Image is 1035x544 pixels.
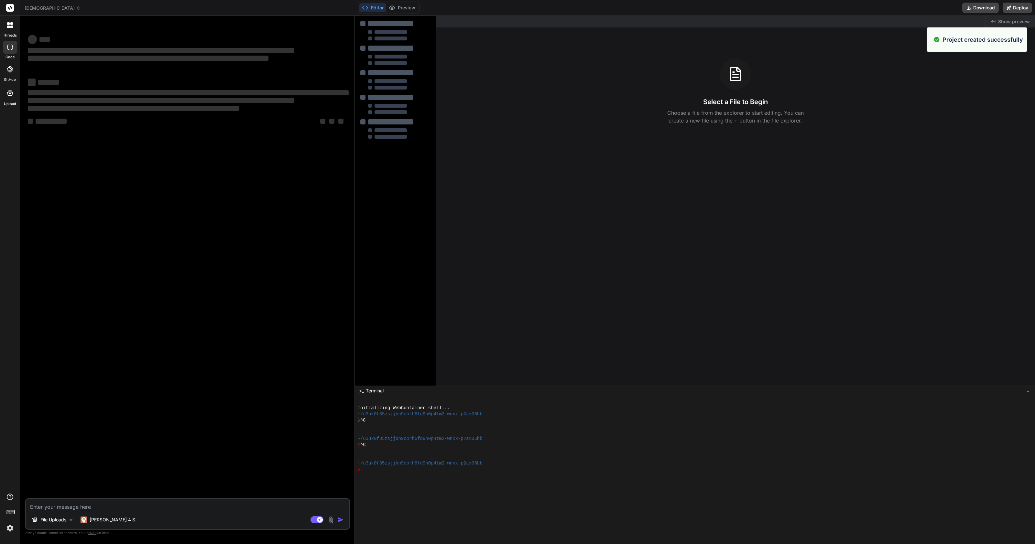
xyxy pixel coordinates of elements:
span: ~/u3uk0f35zsjjbn9cprh6fq9h0p4tm2-wnxx-p2am06bb [358,436,483,442]
span: ‌ [28,35,37,44]
span: ‌ [338,119,343,124]
img: alert [933,35,940,44]
span: ‌ [329,119,334,124]
span: [DEMOGRAPHIC_DATA] [25,5,81,11]
span: ‌ [28,119,33,124]
p: [PERSON_NAME] 4 S.. [90,517,138,523]
span: ❯ [358,417,360,423]
span: Initializing WebContainer shell... [358,405,450,411]
button: − [1025,386,1031,396]
span: ❯ [358,442,360,448]
label: threads [3,33,17,38]
p: Always double-check its answers. Your in Bind [25,530,350,536]
img: Claude 4 Sonnet [81,517,87,523]
span: ❯ [358,466,360,473]
span: ^C [360,417,366,423]
button: Deploy [1003,3,1032,13]
p: File Uploads [40,517,66,523]
span: ‌ [28,48,294,53]
span: >_ [359,388,364,394]
span: − [1026,388,1030,394]
button: Editor [359,3,386,12]
img: icon [337,517,344,523]
img: attachment [327,516,335,524]
label: GitHub [4,77,16,82]
span: privacy [87,531,98,535]
p: Choose a file from the explorer to start editing. You can create a new file using the + button in... [663,109,808,124]
span: ‌ [320,119,325,124]
span: ‌ [39,37,50,42]
span: ‌ [28,56,268,61]
span: ‌ [36,119,67,124]
span: ‌ [38,80,59,85]
span: ‌ [28,90,349,95]
span: Show preview [998,18,1030,25]
label: Upload [4,101,16,107]
span: ~/u3uk0f35zsjjbn9cprh6fq9h0p4tm2-wnxx-p2am06bb [358,460,483,466]
button: Download [962,3,999,13]
span: Terminal [366,388,384,394]
span: ‌ [28,106,239,111]
p: Project created successfully [942,35,1023,44]
span: ^C [360,442,366,448]
span: ~/u3uk0f35zsjjbn9cprh6fq9h0p4tm2-wnxx-p2am06bb [358,411,483,417]
button: Preview [386,3,418,12]
img: Pick Models [68,517,74,523]
label: code [5,54,15,60]
h3: Select a File to Begin [703,97,768,106]
span: ‌ [28,79,36,86]
img: settings [5,523,16,534]
span: ‌ [28,98,294,103]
